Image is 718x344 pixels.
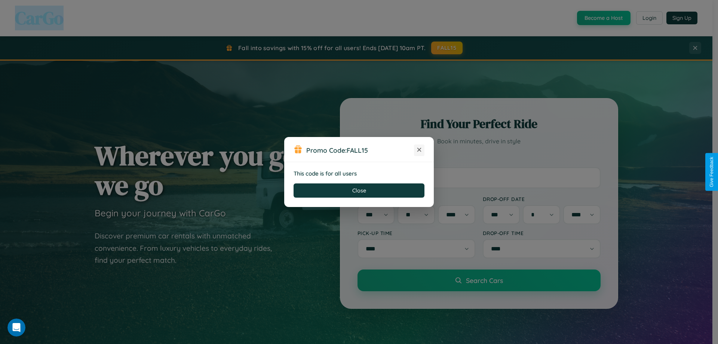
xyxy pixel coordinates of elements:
b: FALL15 [347,146,368,154]
iframe: Intercom live chat [7,319,25,337]
div: Give Feedback [709,157,714,187]
button: Close [294,183,424,198]
strong: This code is for all users [294,170,357,177]
h3: Promo Code: [306,146,414,154]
